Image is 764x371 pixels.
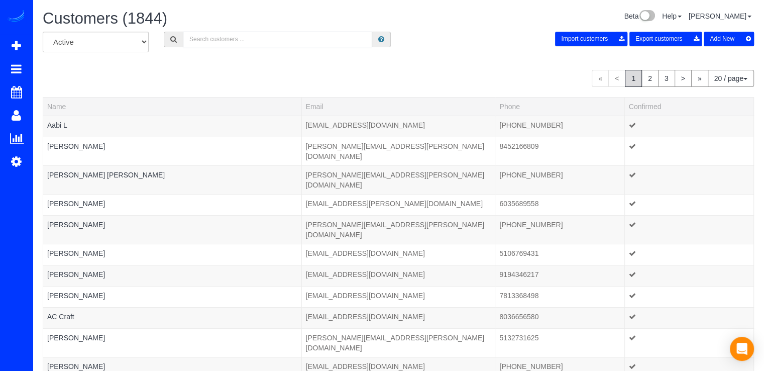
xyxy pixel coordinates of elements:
[301,116,495,137] td: Email
[43,116,302,137] td: Name
[495,244,624,265] td: Phone
[43,307,302,328] td: Name
[624,215,753,244] td: Confirmed
[624,137,753,165] td: Confirmed
[555,32,627,46] button: Import customers
[641,70,659,87] a: 2
[629,32,702,46] button: Export customers
[47,301,297,303] div: Tags
[624,97,753,116] th: Confirmed
[301,286,495,307] td: Email
[47,142,105,150] a: [PERSON_NAME]
[43,97,302,116] th: Name
[662,12,682,20] a: Help
[47,180,297,182] div: Tags
[495,307,624,328] td: Phone
[658,70,675,87] a: 3
[495,265,624,286] td: Phone
[495,194,624,215] td: Phone
[689,12,751,20] a: [PERSON_NAME]
[592,70,609,87] span: «
[47,258,297,261] div: Tags
[43,286,302,307] td: Name
[47,334,105,342] a: [PERSON_NAME]
[47,171,165,179] a: [PERSON_NAME] [PERSON_NAME]
[625,70,642,87] span: 1
[47,221,105,229] a: [PERSON_NAME]
[495,165,624,194] td: Phone
[691,70,708,87] a: »
[43,137,302,165] td: Name
[708,70,754,87] button: 20 / page
[495,286,624,307] td: Phone
[730,337,754,361] div: Open Intercom Messenger
[47,322,297,324] div: Tags
[624,165,753,194] td: Confirmed
[43,165,302,194] td: Name
[301,165,495,194] td: Email
[624,244,753,265] td: Confirmed
[301,328,495,357] td: Email
[47,130,297,133] div: Tags
[47,121,67,129] a: Aabi L
[638,10,655,23] img: New interface
[495,97,624,116] th: Phone
[301,137,495,165] td: Email
[43,10,167,27] span: Customers (1844)
[183,32,372,47] input: Search customers ...
[608,70,625,87] span: <
[301,215,495,244] td: Email
[47,230,297,232] div: Tags
[624,286,753,307] td: Confirmed
[43,265,302,286] td: Name
[47,249,105,257] a: [PERSON_NAME]
[624,307,753,328] td: Confirmed
[624,194,753,215] td: Confirmed
[624,328,753,357] td: Confirmed
[47,151,297,154] div: Tags
[624,265,753,286] td: Confirmed
[43,244,302,265] td: Name
[43,194,302,215] td: Name
[704,32,754,46] button: Add New
[43,215,302,244] td: Name
[43,328,302,357] td: Name
[301,307,495,328] td: Email
[47,200,105,208] a: [PERSON_NAME]
[301,97,495,116] th: Email
[675,70,692,87] a: >
[495,137,624,165] td: Phone
[495,116,624,137] td: Phone
[6,10,26,24] img: Automaid Logo
[624,116,753,137] td: Confirmed
[495,215,624,244] td: Phone
[301,194,495,215] td: Email
[47,313,74,321] a: AC Craft
[47,343,297,345] div: Tags
[47,280,297,282] div: Tags
[592,70,754,87] nav: Pagination navigation
[47,292,105,300] a: [PERSON_NAME]
[301,244,495,265] td: Email
[624,12,655,20] a: Beta
[47,362,105,370] a: [PERSON_NAME]
[47,270,105,279] a: [PERSON_NAME]
[47,209,297,211] div: Tags
[495,328,624,357] td: Phone
[301,265,495,286] td: Email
